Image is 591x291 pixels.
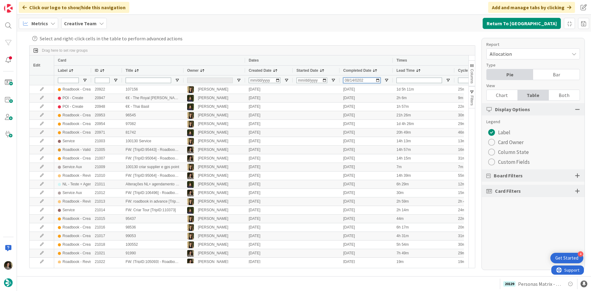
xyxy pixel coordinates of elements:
div: [DATE] [245,223,293,232]
button: Open Filter Menu [284,78,289,83]
div: Legend [486,119,580,125]
div: 21014 [91,206,122,214]
div: 97082 [122,120,183,128]
div: [DATE] [340,215,393,223]
img: SP [187,86,194,93]
div: [DATE] [340,197,393,206]
img: SP [187,224,194,231]
div: [PERSON_NAME] [198,180,228,188]
div: 5h 54m [393,240,454,249]
div: 21h 26m [393,111,454,119]
div: Roadbook - Create [62,215,94,223]
div: 29m [454,120,516,128]
div: 19m [393,258,454,266]
div: [DATE] [245,240,293,249]
div: 21022 [91,258,122,266]
div: [DATE] [340,111,393,119]
div: FW: [TripID:106496] - Roadbook - Fantastic Tour — [PERSON_NAME]! [122,189,183,197]
div: [DATE] [245,128,293,137]
div: 81742 [122,128,183,137]
div: 2h 6m [393,94,454,102]
div: [PERSON_NAME] [198,241,228,249]
div: FW: [TripID:95443] - Roadbook - Fantastic Tour — [PERSON_NAME]! [122,146,183,154]
div: 14h 13m [393,137,454,145]
div: Table [518,90,549,100]
div: 22m [454,103,516,111]
div: Bar [533,69,580,80]
span: Lead Time [396,68,415,73]
div: [DATE] [245,146,293,154]
div: 2h 59m [393,197,454,206]
div: Alterações NL+ agendamento para amanhã [122,180,183,188]
div: 7m [454,163,516,171]
div: 107156 [122,85,183,94]
div: [PERSON_NAME] [198,94,228,102]
div: Roadbook - Validation [62,146,98,154]
span: Columns [470,69,474,83]
div: [PERSON_NAME] [198,129,228,136]
div: 2h 14m [393,206,454,214]
div: 100130 criar supplier e gps point [122,163,183,171]
span: Owner [187,68,199,73]
div: 21013 [91,197,122,206]
span: Allocation [490,50,566,58]
div: Click our logo to show/hide this navigation [19,2,129,13]
div: [DATE] [245,197,293,206]
span: Column State [498,148,529,157]
span: Metrics [31,20,48,27]
div: Report [486,41,574,48]
div: FW: [TripID:105093] - Roadbook - Fantastic Portugal Tour — [PERSON_NAME]! [122,258,183,266]
input: Title Filter Input [126,78,171,83]
img: SP [187,164,194,171]
span: Card Filters [495,187,521,195]
img: avatar [4,278,13,287]
img: MC [187,103,194,110]
div: [DATE] [340,180,393,188]
span: Label [58,68,67,73]
div: Roadbook - Create [62,120,94,128]
div: POI - Create [62,103,83,111]
img: SP [187,233,194,240]
div: [PERSON_NAME] [198,189,228,197]
div: [PERSON_NAME] [198,163,228,171]
div: [PERSON_NAME] [198,137,228,145]
input: Created Date Filter Input [249,78,280,83]
div: 15m [454,189,516,197]
div: Service [62,206,75,214]
div: 20m [454,223,516,232]
div: 1h 57m [393,103,454,111]
div: 30m [454,240,516,249]
div: Service Aux [62,189,82,197]
span: Personas Matrix - Definir Locations [GEOGRAPHIC_DATA] [518,280,562,288]
span: Label [498,128,510,137]
span: Card Owner [498,138,524,147]
div: [DATE] [340,206,393,214]
div: [PERSON_NAME] [198,111,228,119]
img: MC [187,95,194,102]
div: 98536 [122,223,183,232]
div: [PERSON_NAME] [198,103,228,111]
span: Card [58,58,66,63]
div: [DATE] [245,180,293,188]
div: [DATE] [340,258,393,266]
button: Open Filter Menu [82,78,87,83]
div: 21003 [91,137,122,145]
div: 2h 49m [454,197,516,206]
img: MC [187,207,194,214]
input: Label Filter Input [58,78,79,83]
div: Add and manage tabs by clicking [488,2,575,13]
div: Roadbook - Create [62,155,94,162]
div: 7m [393,163,454,171]
div: FW: roadbook in advance [TripID:99851] [122,197,183,206]
div: Type [486,62,574,68]
button: Return To [GEOGRAPHIC_DATA] [483,18,561,29]
div: [DATE] [245,120,293,128]
button: Open Filter Menu [331,78,336,83]
span: ID [95,68,98,73]
div: [DATE] [245,258,293,266]
div: 44m [393,215,454,223]
div: Roadbook - Revision [62,258,97,266]
div: 55m [454,172,516,180]
div: Roadbook - Create [62,232,94,240]
div: [DATE] [245,111,293,119]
